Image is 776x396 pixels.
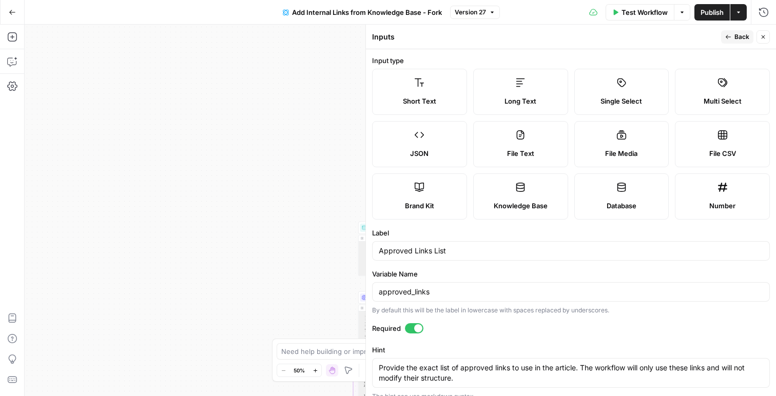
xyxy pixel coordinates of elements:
div: 1 [359,381,369,385]
span: Multi Select [704,96,742,106]
span: Version 27 [455,8,486,17]
div: 8 [359,272,372,279]
div: 3 [359,248,372,252]
span: Database [607,201,636,211]
div: 1 [359,311,370,315]
span: Single Select [600,96,642,106]
label: Hint [372,345,770,355]
label: Label [372,228,770,238]
div: 6 [359,259,372,269]
button: Test Workflow [606,4,674,21]
div: 5 [359,325,370,328]
span: Short Text [403,96,436,106]
label: Required [372,323,770,333]
div: 1 [359,242,372,245]
div: 8 [359,335,370,339]
span: Brand Kit [405,201,434,211]
span: Number [709,201,735,211]
span: Publish [701,7,724,17]
div: 3 [359,318,370,322]
div: LLM · GPT-4.1Extract Article DataStep 39Output{ "tire_brands":[ "Bridgestone", "Continental", "Go... [358,291,438,346]
button: Back [721,30,753,44]
div: By default this will be the label in lowercase with spaces replaced by underscores. [372,306,770,315]
label: Variable Name [372,269,770,279]
div: Inputs [372,32,718,42]
span: Knowledge Base [494,201,548,211]
div: Get Knowledge Base FileGet Tire CategoriesStep 69Output[ { "document_name":"Tire Categories.csv",... [358,222,438,276]
div: 2 [359,385,369,395]
div: 6 [359,328,370,332]
div: 7 [359,268,372,272]
button: Publish [694,4,730,21]
button: Add Internal Links from Knowledge Base - Fork [277,4,448,21]
div: 2 [359,245,372,249]
input: Input Label [379,246,763,256]
div: 4 [359,252,372,255]
span: Long Text [505,96,536,106]
div: 4 [359,322,370,325]
span: File CSV [709,148,736,159]
div: WorkflowSet InputsInputs [358,194,438,206]
span: File Text [507,148,534,159]
button: Version 27 [450,6,500,19]
span: Back [734,32,749,42]
div: 5 [359,255,372,259]
div: 9 [359,338,370,342]
span: 50% [294,366,305,374]
div: 2 [359,315,370,319]
span: File Media [605,148,637,159]
label: Input type [372,55,770,66]
div: 7 [359,331,370,335]
textarea: Provide the exact list of approved links to use in the article. The workflow will only use these ... [379,363,763,383]
span: Test Workflow [622,7,668,17]
span: Add Internal Links from Knowledge Base - Fork [292,7,442,17]
input: approved_links_list [379,287,763,297]
span: JSON [410,148,429,159]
